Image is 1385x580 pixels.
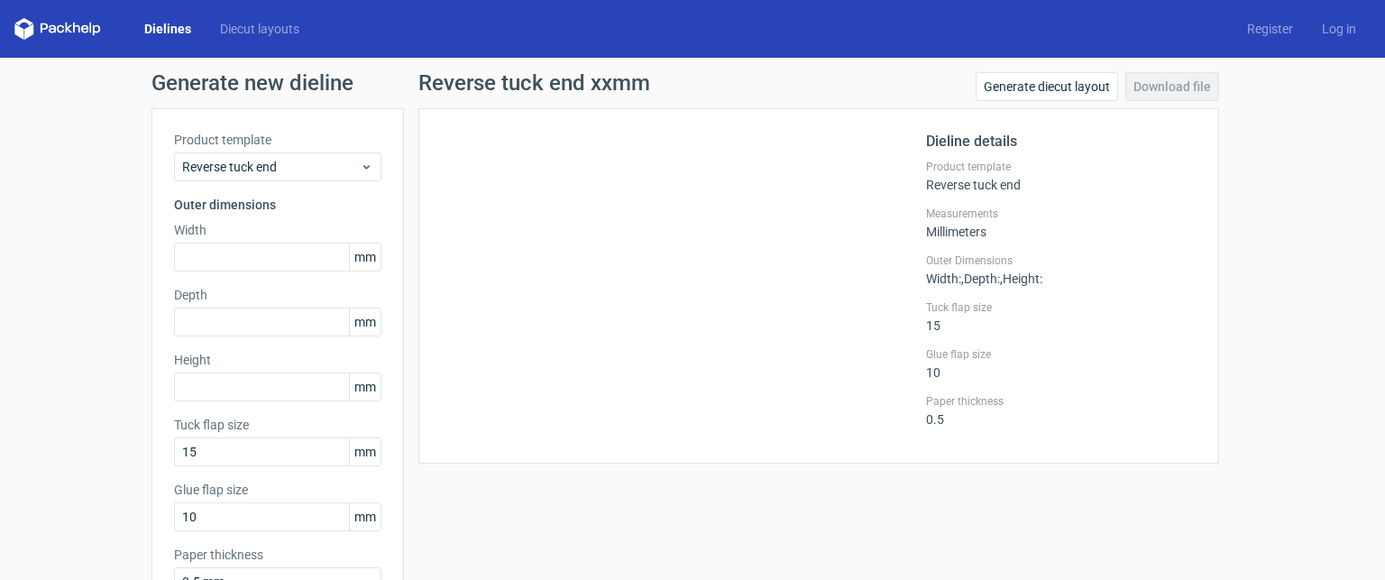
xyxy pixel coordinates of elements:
[206,20,314,38] a: Diecut layouts
[174,351,381,369] label: Height
[926,160,1197,192] div: Reverse tuck end
[926,347,1197,380] div: 10
[926,207,1197,221] label: Measurements
[926,207,1197,239] div: Millimeters
[151,72,1234,94] h1: Generate new dieline
[926,253,1197,268] label: Outer Dimensions
[926,160,1197,174] label: Product template
[418,72,650,94] h1: Reverse tuck end xxmm
[182,158,360,176] span: Reverse tuck end
[174,481,381,499] label: Glue flap size
[174,221,381,239] label: Width
[1000,272,1042,286] span: , Height :
[926,394,1197,427] div: 0.5
[174,286,381,304] label: Depth
[174,546,381,564] label: Paper thickness
[174,131,381,149] label: Product template
[349,373,381,400] span: mm
[961,272,1000,286] span: , Depth :
[1233,20,1307,38] a: Register
[926,394,1197,409] label: Paper thickness
[174,196,381,214] h3: Outer dimensions
[976,72,1118,101] a: Generate diecut layout
[349,438,381,465] span: mm
[926,300,1197,333] div: 15
[174,416,381,434] label: Tuck flap size
[926,347,1197,362] label: Glue flap size
[926,131,1197,152] h2: Dieline details
[926,300,1197,315] label: Tuck flap size
[130,20,206,38] a: Dielines
[349,503,381,530] span: mm
[1307,20,1371,38] a: Log in
[349,308,381,336] span: mm
[926,272,961,286] span: Width :
[349,244,381,271] span: mm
